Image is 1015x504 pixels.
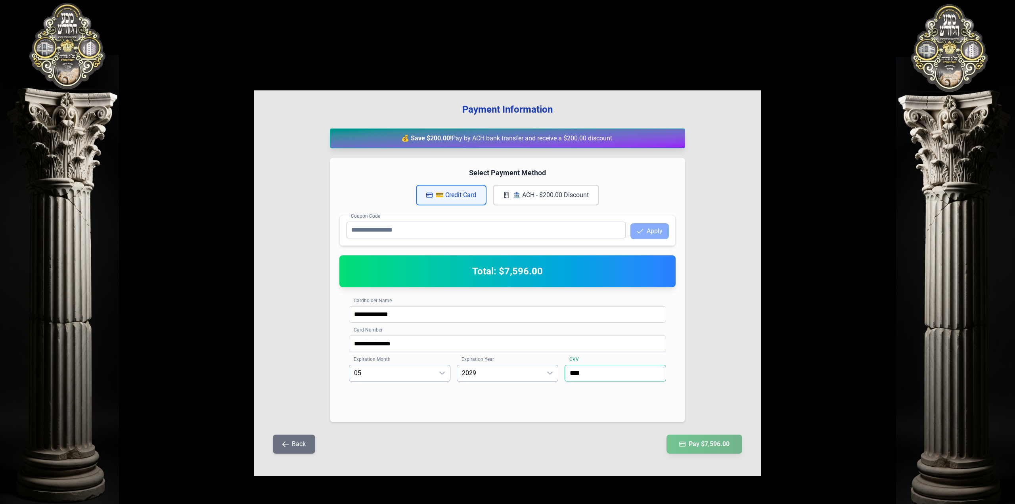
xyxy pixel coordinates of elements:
[401,134,452,142] strong: 💰 Save $200.00!
[273,435,315,454] button: Back
[630,223,669,239] button: Apply
[666,435,742,454] button: Pay $7,596.00
[542,365,558,381] div: dropdown trigger
[339,167,676,178] h4: Select Payment Method
[266,103,749,116] h3: Payment Information
[416,185,486,205] button: 💳 Credit Card
[493,185,599,205] button: 🏦 ACH - $200.00 Discount
[457,365,542,381] span: 2029
[434,365,450,381] div: dropdown trigger
[330,128,685,148] div: Pay by ACH bank transfer and receive a $200.00 discount.
[349,265,666,278] h2: Total: $7,596.00
[349,365,434,381] span: 05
